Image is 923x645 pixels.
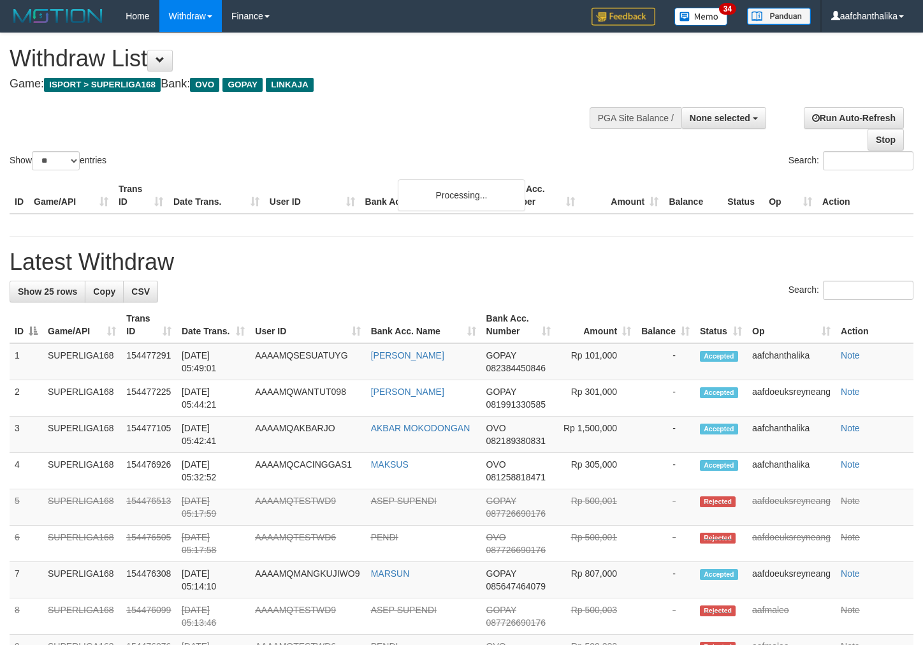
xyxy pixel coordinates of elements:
td: AAAAMQWANTUT098 [250,380,365,417]
span: Show 25 rows [18,286,77,297]
td: [DATE] 05:17:59 [177,489,250,526]
td: - [636,453,695,489]
a: MAKSUS [371,459,409,470]
a: Note [841,532,860,542]
td: 154476505 [121,526,177,562]
td: 154477225 [121,380,177,417]
span: GOPAY [222,78,263,92]
a: [PERSON_NAME] [371,387,444,397]
span: Accepted [700,424,738,434]
td: [DATE] 05:17:58 [177,526,250,562]
th: Op [764,177,817,214]
input: Search: [823,151,913,170]
td: 3 [10,417,43,453]
td: - [636,343,695,380]
span: Accepted [700,569,738,580]
span: Copy 087726690176 to clipboard [486,618,546,628]
a: Note [841,350,860,360]
h1: Withdraw List [10,46,602,71]
td: AAAAMQCACINGGAS1 [250,453,365,489]
span: Copy 081258818471 to clipboard [486,472,546,482]
input: Search: [823,281,913,300]
h4: Game: Bank: [10,78,602,91]
label: Search: [789,281,913,300]
span: GOPAY [486,350,516,360]
label: Search: [789,151,913,170]
a: Note [841,459,860,470]
span: Copy 087726690176 to clipboard [486,545,546,555]
th: Amount [580,177,664,214]
div: Processing... [398,179,525,211]
th: Amount: activate to sort column ascending [556,307,636,343]
th: ID [10,177,29,214]
td: aafmaleo [747,598,836,635]
a: Run Auto-Refresh [804,107,904,129]
span: None selected [690,113,750,123]
td: [DATE] 05:49:01 [177,343,250,380]
td: AAAAMQSESUATUYG [250,343,365,380]
th: Balance: activate to sort column ascending [636,307,695,343]
td: Rp 101,000 [556,343,636,380]
a: ASEP SUPENDI [371,496,437,506]
td: 2 [10,380,43,417]
td: 154476099 [121,598,177,635]
td: 154476308 [121,562,177,598]
span: Copy 082189380831 to clipboard [486,436,546,446]
span: Rejected [700,533,736,544]
th: Bank Acc. Number [497,177,580,214]
th: Bank Acc. Number: activate to sort column ascending [481,307,556,343]
a: Note [841,568,860,579]
span: GOPAY [486,605,516,615]
span: OVO [190,78,219,92]
a: Show 25 rows [10,281,85,302]
span: Copy 082384450846 to clipboard [486,363,546,373]
td: [DATE] 05:32:52 [177,453,250,489]
a: Copy [85,281,124,302]
a: CSV [123,281,158,302]
th: ID: activate to sort column descending [10,307,43,343]
td: Rp 305,000 [556,453,636,489]
td: Rp 1,500,000 [556,417,636,453]
span: GOPAY [486,568,516,579]
h1: Latest Withdraw [10,249,913,275]
td: 6 [10,526,43,562]
select: Showentries [32,151,80,170]
td: 154476926 [121,453,177,489]
span: Copy 085647464079 to clipboard [486,581,546,591]
td: SUPERLIGA168 [43,562,121,598]
label: Show entries [10,151,106,170]
span: OVO [486,532,506,542]
span: Copy 087726690176 to clipboard [486,508,546,519]
a: Note [841,605,860,615]
td: - [636,598,695,635]
th: Trans ID: activate to sort column ascending [121,307,177,343]
td: aafdoeuksreyneang [747,489,836,526]
td: SUPERLIGA168 [43,526,121,562]
span: Copy [93,286,115,297]
th: User ID [265,177,360,214]
span: Accepted [700,387,738,398]
th: Op: activate to sort column ascending [747,307,836,343]
a: Stop [868,129,904,151]
td: - [636,417,695,453]
td: 7 [10,562,43,598]
span: Rejected [700,496,736,507]
td: Rp 500,001 [556,489,636,526]
span: ISPORT > SUPERLIGA168 [44,78,161,92]
td: - [636,562,695,598]
th: Trans ID [113,177,168,214]
span: GOPAY [486,496,516,506]
td: 1 [10,343,43,380]
th: Action [836,307,913,343]
a: Note [841,496,860,506]
td: 154476513 [121,489,177,526]
td: SUPERLIGA168 [43,417,121,453]
td: 4 [10,453,43,489]
td: 5 [10,489,43,526]
td: [DATE] 05:44:21 [177,380,250,417]
td: Rp 807,000 [556,562,636,598]
span: Copy 081991330585 to clipboard [486,399,546,410]
span: Accepted [700,460,738,471]
span: Rejected [700,605,736,616]
td: Rp 301,000 [556,380,636,417]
